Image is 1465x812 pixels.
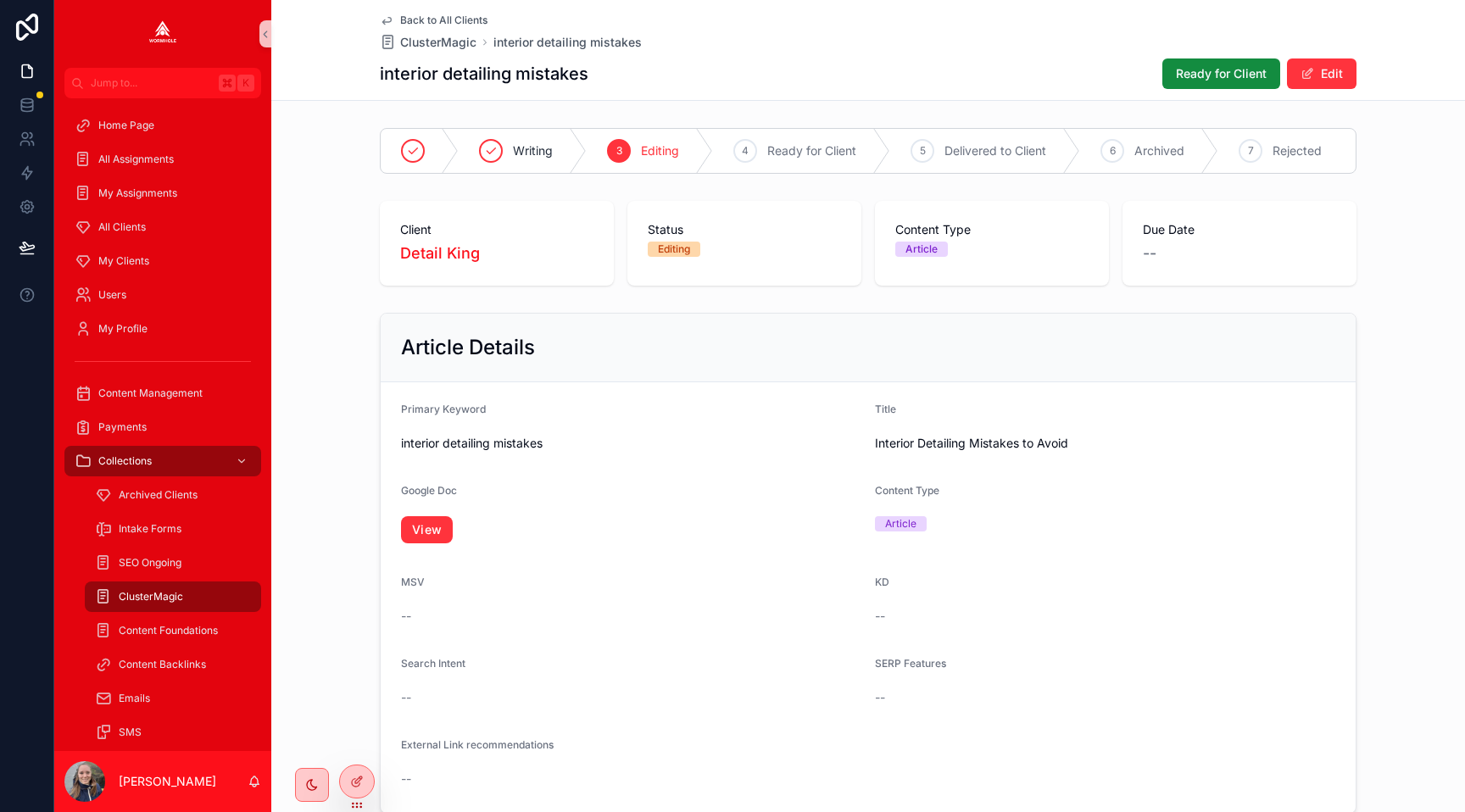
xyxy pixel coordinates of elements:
span: Search Intent [401,657,465,670]
a: Payments [64,412,261,442]
a: Archived Clients [85,480,261,510]
a: SMS [85,717,261,748]
span: 6 [1110,144,1116,158]
span: All Assignments [98,153,174,166]
h2: Article Details [401,334,535,361]
span: Home Page [98,119,154,132]
span: KD [875,576,889,588]
a: Users [64,280,261,310]
span: K [239,76,253,90]
span: SERP Features [875,657,946,670]
span: Title [875,403,896,415]
span: Ready for Client [1176,65,1267,82]
span: Content Backlinks [119,658,206,671]
span: Content Management [98,387,203,400]
span: 7 [1248,144,1254,158]
span: Back to All Clients [400,14,487,27]
span: -- [875,689,885,706]
span: -- [401,608,411,625]
a: Intake Forms [85,514,261,544]
span: SMS [119,726,142,739]
span: interior detailing mistakes [401,435,861,452]
a: All Clients [64,212,261,242]
a: Back to All Clients [380,14,487,27]
span: Ready for Client [767,142,856,159]
span: -- [401,770,411,787]
button: Edit [1287,58,1356,89]
span: ClusterMagic [400,34,476,51]
p: [PERSON_NAME] [119,773,216,790]
span: Archived [1134,142,1184,159]
div: Article [885,516,916,531]
span: Due Date [1143,221,1336,238]
a: Content Foundations [85,615,261,646]
span: Interior Detailing Mistakes to Avoid [875,435,1335,452]
a: interior detailing mistakes [493,34,642,51]
span: Content Type [875,484,939,497]
span: MSV [401,576,425,588]
a: Detail King [400,242,480,265]
span: All Clients [98,220,146,234]
button: Jump to...K [64,68,261,98]
img: App logo [149,20,176,47]
span: Rejected [1273,142,1322,159]
div: Editing [658,242,690,257]
span: My Profile [98,322,148,336]
a: Emails [85,683,261,714]
h1: interior detailing mistakes [380,62,588,86]
a: SEO Ongoing [85,548,261,578]
div: Article [905,242,938,257]
span: My Assignments [98,186,177,200]
button: Ready for Client [1162,58,1280,89]
a: My Profile [64,314,261,344]
a: My Assignments [64,178,261,209]
span: -- [875,608,885,625]
span: Client [400,221,593,238]
span: My Clients [98,254,149,268]
a: My Clients [64,246,261,276]
span: -- [1143,242,1156,265]
span: 3 [616,144,622,158]
span: Users [98,288,126,302]
span: Intake Forms [119,522,181,536]
span: Archived Clients [119,488,198,502]
span: 4 [742,144,749,158]
span: External Link recommendations [401,738,554,751]
span: Jump to... [91,76,212,90]
a: View [401,516,453,543]
a: ClusterMagic [380,34,476,51]
a: Content Management [64,378,261,409]
span: Editing [641,142,679,159]
a: Home Page [64,110,261,141]
span: Content Foundations [119,624,218,637]
span: Content Type [895,221,1089,238]
span: Payments [98,420,147,434]
div: scrollable content [54,98,271,751]
span: Primary Keyword [401,403,486,415]
a: All Assignments [64,144,261,175]
a: Collections [64,446,261,476]
span: Writing [513,142,553,159]
a: ClusterMagic [85,581,261,612]
span: Collections [98,454,152,468]
span: Status [648,221,841,238]
a: Content Backlinks [85,649,261,680]
span: -- [401,689,411,706]
span: 5 [920,144,926,158]
span: SEO Ongoing [119,556,181,570]
span: Emails [119,692,150,705]
span: ClusterMagic [119,590,183,603]
span: Delivered to Client [944,142,1046,159]
span: Google Doc [401,484,457,497]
